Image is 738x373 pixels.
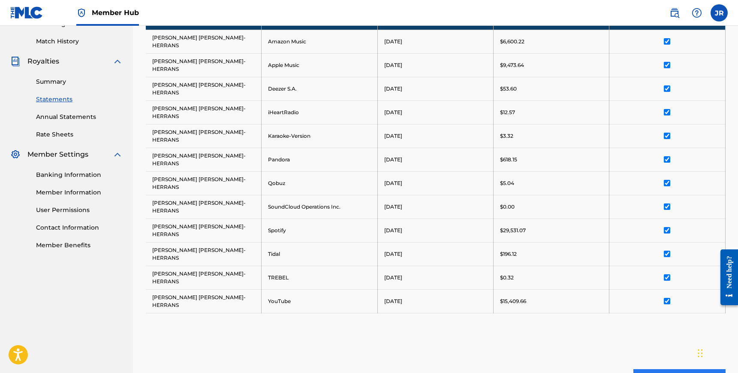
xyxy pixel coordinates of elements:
[377,77,493,100] td: [DATE]
[36,77,123,86] a: Summary
[10,56,21,67] img: Royalties
[262,195,377,218] td: SoundCloud Operations Inc.
[112,56,123,67] img: expand
[500,297,526,305] p: $15,409.66
[146,242,262,266] td: [PERSON_NAME] [PERSON_NAME]-HERRANS
[36,130,123,139] a: Rate Sheets
[669,8,680,18] img: search
[711,4,728,21] div: User Menu
[146,100,262,124] td: [PERSON_NAME] [PERSON_NAME]-HERRANS
[146,53,262,77] td: [PERSON_NAME] [PERSON_NAME]-HERRANS
[500,61,524,69] p: $9,473.64
[76,8,87,18] img: Top Rightsholder
[262,266,377,289] td: TREBEL
[500,109,515,116] p: $12.57
[146,171,262,195] td: [PERSON_NAME] [PERSON_NAME]-HERRANS
[10,6,43,19] img: MLC Logo
[377,30,493,53] td: [DATE]
[36,112,123,121] a: Annual Statements
[262,53,377,77] td: Apple Music
[112,149,123,160] img: expand
[262,171,377,195] td: Qobuz
[146,218,262,242] td: [PERSON_NAME] [PERSON_NAME]-HERRANS
[377,124,493,148] td: [DATE]
[36,206,123,215] a: User Permissions
[146,148,262,171] td: [PERSON_NAME] [PERSON_NAME]-HERRANS
[262,100,377,124] td: iHeartRadio
[500,38,524,45] p: $6,600.22
[262,148,377,171] td: Pandora
[500,156,517,164] p: $618.15
[36,241,123,250] a: Member Benefits
[36,188,123,197] a: Member Information
[695,332,738,373] iframe: Chat Widget
[666,4,683,21] a: Public Search
[377,195,493,218] td: [DATE]
[36,37,123,46] a: Match History
[262,30,377,53] td: Amazon Music
[377,266,493,289] td: [DATE]
[500,274,514,282] p: $0.32
[377,171,493,195] td: [DATE]
[262,218,377,242] td: Spotify
[500,132,513,140] p: $3.32
[377,100,493,124] td: [DATE]
[27,149,88,160] span: Member Settings
[36,170,123,179] a: Banking Information
[262,77,377,100] td: Deezer S.A.
[262,124,377,148] td: Karaoke-Version
[36,95,123,104] a: Statements
[262,289,377,313] td: YouTube
[377,242,493,266] td: [DATE]
[146,77,262,100] td: [PERSON_NAME] [PERSON_NAME]-HERRANS
[698,340,703,366] div: Drag
[377,218,493,242] td: [DATE]
[500,203,515,211] p: $0.00
[377,148,493,171] td: [DATE]
[146,289,262,313] td: [PERSON_NAME] [PERSON_NAME]-HERRANS
[10,149,21,160] img: Member Settings
[262,242,377,266] td: Tidal
[377,53,493,77] td: [DATE]
[146,30,262,53] td: [PERSON_NAME] [PERSON_NAME]-HERRANS
[714,243,738,312] iframe: Resource Center
[688,4,705,21] div: Help
[692,8,702,18] img: help
[36,223,123,232] a: Contact Information
[146,124,262,148] td: [PERSON_NAME] [PERSON_NAME]-HERRANS
[500,227,526,234] p: $29,531.07
[500,179,514,187] p: $5.04
[377,289,493,313] td: [DATE]
[92,8,139,18] span: Member Hub
[500,85,517,93] p: $53.60
[27,56,59,67] span: Royalties
[146,266,262,289] td: [PERSON_NAME] [PERSON_NAME]-HERRANS
[500,250,517,258] p: $196.12
[146,195,262,218] td: [PERSON_NAME] [PERSON_NAME]-HERRANS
